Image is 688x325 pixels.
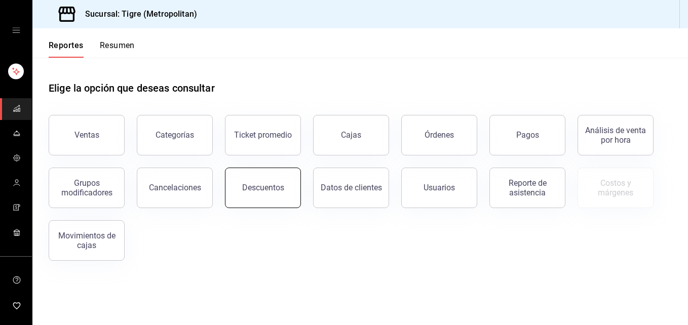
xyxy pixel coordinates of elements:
h1: Elige la opción que deseas consultar [49,80,215,96]
button: Datos de clientes [313,168,389,208]
div: Usuarios [424,183,455,192]
button: Cancelaciones [137,168,213,208]
h3: Sucursal: Tigre (Metropolitan) [77,8,197,20]
div: Análisis de venta por hora [584,126,647,145]
div: Cancelaciones [149,183,201,192]
div: Ticket promedio [234,130,292,140]
div: Categorías [156,130,194,140]
div: Reporte de asistencia [496,178,559,197]
div: Ventas [74,130,99,140]
button: Reportes [49,40,84,58]
button: open drawer [12,26,20,34]
button: Usuarios [401,168,477,208]
div: Datos de clientes [321,183,382,192]
button: Categorías [137,115,213,155]
button: Contrata inventarios para ver este reporte [578,168,654,208]
div: Grupos modificadores [55,178,118,197]
button: Análisis de venta por hora [578,115,654,155]
div: Costos y márgenes [584,178,647,197]
button: Descuentos [225,168,301,208]
button: Pagos [489,115,565,155]
div: Descuentos [242,183,284,192]
div: navigation tabs [49,40,135,58]
div: Órdenes [425,130,454,140]
button: Grupos modificadores [49,168,125,208]
button: Movimientos de cajas [49,220,125,261]
div: Movimientos de cajas [55,231,118,250]
button: Órdenes [401,115,477,155]
button: Cajas [313,115,389,155]
button: Ticket promedio [225,115,301,155]
button: Ventas [49,115,125,155]
button: Reporte de asistencia [489,168,565,208]
button: Resumen [100,40,135,58]
div: Cajas [341,130,361,140]
div: Pagos [516,130,539,140]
